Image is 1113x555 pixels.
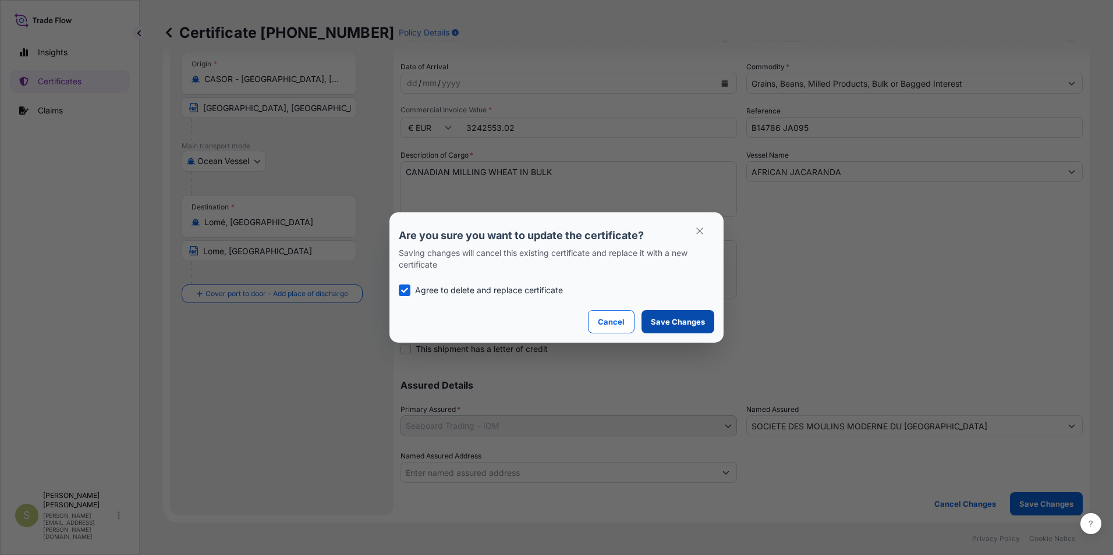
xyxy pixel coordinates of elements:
button: Cancel [588,310,635,333]
p: Are you sure you want to update the certificate? [399,229,714,243]
p: Agree to delete and replace certificate [415,284,563,296]
button: Save Changes [641,310,714,333]
p: Save Changes [651,316,705,328]
p: Cancel [598,316,625,328]
p: Saving changes will cancel this existing certificate and replace it with a new certificate [399,247,714,271]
